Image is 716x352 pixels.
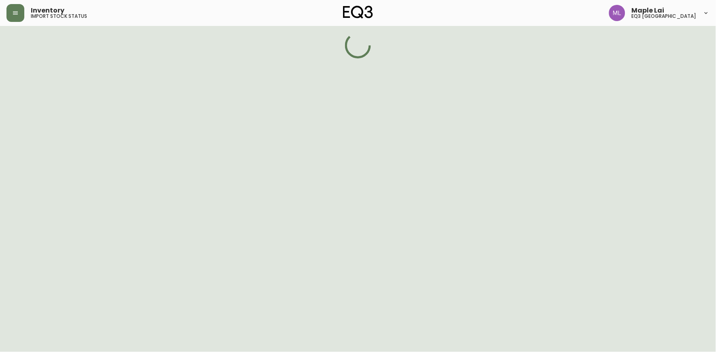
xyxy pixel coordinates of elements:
span: Inventory [31,7,64,14]
h5: import stock status [31,14,87,19]
img: logo [343,6,373,19]
img: 61e28cffcf8cc9f4e300d877dd684943 [609,5,625,21]
span: Maple Lai [632,7,665,14]
h5: eq3 [GEOGRAPHIC_DATA] [632,14,697,19]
